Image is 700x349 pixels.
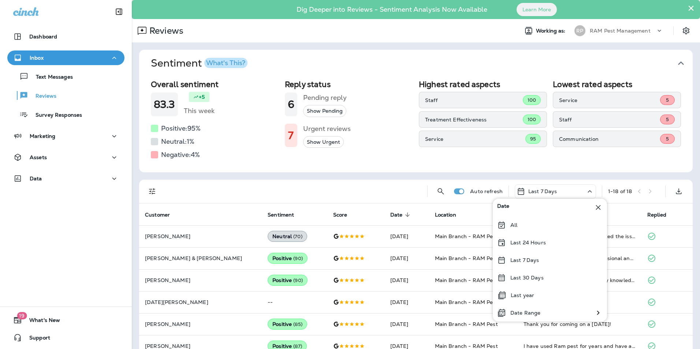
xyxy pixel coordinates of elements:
[204,58,247,68] button: What's This?
[145,277,256,283] p: [PERSON_NAME]
[510,222,517,228] p: All
[30,133,55,139] p: Marketing
[510,257,539,263] p: Last 7 Days
[679,24,693,37] button: Settings
[511,292,534,298] p: Last year
[30,176,42,181] p: Data
[7,29,124,44] button: Dashboard
[199,93,205,101] p: +5
[425,97,523,103] p: Staff
[510,275,544,281] p: Last 30 Days
[184,105,215,117] h5: This week
[303,123,351,135] h5: Urgent reviews
[154,98,175,110] h1: 83.3
[559,136,660,142] p: Communication
[666,116,669,123] span: 5
[262,291,327,313] td: --
[17,312,27,319] span: 19
[559,97,660,103] p: Service
[384,313,429,335] td: [DATE]
[161,149,200,161] h5: Negative: 4 %
[206,60,245,66] div: What's This?
[268,211,304,218] span: Sentiment
[384,269,429,291] td: [DATE]
[145,212,170,218] span: Customer
[536,28,567,34] span: Working as:
[435,321,498,327] span: Main Branch - RAM Pest
[145,321,256,327] p: [PERSON_NAME]
[145,233,256,239] p: [PERSON_NAME]
[7,171,124,186] button: Data
[647,212,666,218] span: Replied
[510,240,546,245] p: Last 24 Hours
[384,225,429,247] td: [DATE]
[590,28,651,34] p: RAM Pest Management
[161,136,194,147] h5: Neutral: 1 %
[303,136,344,148] button: Show Urgent
[419,80,547,89] h2: Highest rated aspects
[666,136,669,142] span: 5
[608,188,632,194] div: 1 - 18 of 18
[22,335,50,344] span: Support
[7,69,124,84] button: Text Messages
[139,77,693,172] div: SentimentWhat's This?
[293,277,303,284] span: ( 90 )
[275,8,509,11] p: Dig Deeper into Reviews - Sentiment Analysis Now Available
[666,97,669,103] span: 5
[435,277,498,284] span: Main Branch - RAM Pest
[7,88,124,103] button: Reviews
[145,255,256,261] p: [PERSON_NAME] & [PERSON_NAME]
[28,112,82,119] p: Survey Responses
[268,319,307,330] div: Positive
[145,211,179,218] span: Customer
[145,299,256,305] p: [DATE][PERSON_NAME]
[268,275,308,286] div: Positive
[30,55,44,61] p: Inbox
[435,211,466,218] span: Location
[390,212,403,218] span: Date
[151,57,247,70] h1: Sentiment
[425,117,523,123] p: Treatment Effectiveness
[7,150,124,165] button: Assets
[7,129,124,143] button: Marketing
[517,3,557,16] button: Learn More
[528,188,557,194] p: Last 7 Days
[30,154,47,160] p: Assets
[528,116,536,123] span: 100
[647,211,676,218] span: Replied
[671,184,686,199] button: Export as CSV
[530,136,536,142] span: 95
[7,50,124,65] button: Inbox
[28,93,56,100] p: Reviews
[435,299,498,305] span: Main Branch - RAM Pest
[390,211,412,218] span: Date
[497,203,510,212] span: Date
[303,92,347,104] h5: Pending reply
[293,233,302,240] span: ( 70 )
[425,136,525,142] p: Service
[285,80,413,89] h2: Reply status
[303,105,346,117] button: Show Pending
[29,34,57,40] p: Dashboard
[293,255,303,262] span: ( 90 )
[333,211,357,218] span: Score
[510,310,540,316] p: Date Range
[7,330,124,345] button: Support
[268,212,294,218] span: Sentiment
[268,231,307,242] div: Neutral
[109,4,129,19] button: Collapse Sidebar
[559,117,660,123] p: Staff
[145,184,160,199] button: Filters
[293,321,302,327] span: ( 85 )
[384,291,429,313] td: [DATE]
[7,313,124,327] button: 19What's New
[268,253,308,264] div: Positive
[553,80,681,89] h2: Lowest rated aspects
[435,233,498,240] span: Main Branch - RAM Pest
[161,123,201,134] h5: Positive: 95 %
[384,247,429,269] td: [DATE]
[528,97,536,103] span: 100
[288,130,294,142] h1: 7
[435,255,498,262] span: Main Branch - RAM Pest
[288,98,294,110] h1: 6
